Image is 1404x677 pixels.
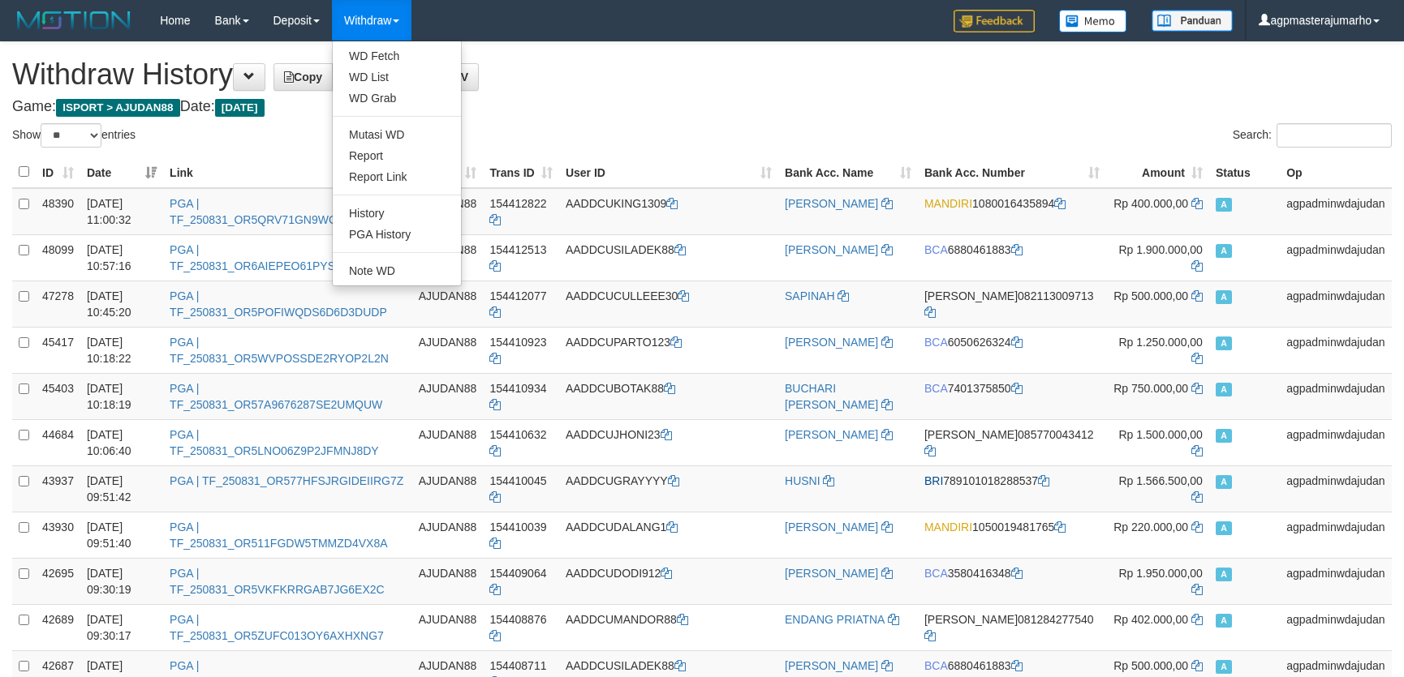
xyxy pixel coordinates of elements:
span: MANDIRI [924,197,972,210]
td: AJUDAN88 [412,604,484,650]
td: agpadminwdajudan [1280,604,1392,650]
td: 48390 [36,188,80,235]
span: Rp 500.000,00 [1113,659,1188,672]
label: Show entries [12,123,136,148]
td: 154409064 [483,558,559,604]
td: 43937 [36,465,80,512]
span: BCA [924,567,948,580]
td: 154410045 [483,465,559,512]
td: 154408876 [483,604,559,650]
span: Approved - Marked by agpadminwdajudan [1216,336,1232,350]
span: [PERSON_NAME] [924,289,1018,302]
span: Rp 500.000,00 [1113,289,1188,302]
span: BCA [924,382,948,395]
span: Approved - Marked by agpadminwdajudan [1216,475,1232,489]
td: AADDCUSILADEK88 [559,234,778,281]
a: PGA | TF_250831_OR5LNO06Z9P2JFMNJ8DY [170,428,379,457]
td: AJUDAN88 [412,512,484,558]
td: 42689 [36,604,80,650]
a: PGA | TF_250831_OR577HFSJRGIDEIIRG7Z [170,474,403,487]
td: 45417 [36,327,80,373]
a: PGA | TF_250831_OR57A9676287SE2UMQUW [170,382,382,411]
td: 6050626324 [918,327,1106,373]
td: 154410039 [483,512,559,558]
td: 1050019481765 [918,512,1106,558]
a: [PERSON_NAME] [785,336,878,349]
a: Copy [273,63,333,91]
a: [PERSON_NAME] [785,521,878,533]
td: 47278 [36,281,80,327]
td: [DATE] 10:18:22 [80,327,163,373]
th: User ID: activate to sort column ascending [559,156,778,188]
th: Status [1209,156,1280,188]
td: 3580416348 [918,558,1106,604]
td: AJUDAN88 [412,281,484,327]
td: AADDCUDALANG1 [559,512,778,558]
a: [PERSON_NAME] [785,659,878,672]
td: [DATE] 09:30:19 [80,558,163,604]
td: 082113009713 [918,281,1106,327]
td: AADDCUCULLEEE30 [559,281,778,327]
td: [DATE] 09:51:40 [80,512,163,558]
td: AJUDAN88 [412,558,484,604]
td: 48099 [36,234,80,281]
a: HUSNI [785,474,820,487]
td: 085770043412 [918,419,1106,465]
span: Rp 1.950.000,00 [1118,567,1203,580]
td: 43930 [36,512,80,558]
span: MANDIRI [924,521,972,533]
a: Report Link [333,166,461,187]
span: Approved - Marked by agpadminwdajudan [1216,614,1232,628]
th: Trans ID: activate to sort column ascending [483,156,559,188]
td: AADDCUKING1309 [559,188,778,235]
td: 081284277540 [918,604,1106,650]
td: AJUDAN88 [412,373,484,419]
td: 154410934 [483,373,559,419]
span: Rp 1.900.000,00 [1118,243,1203,256]
a: WD List [333,66,461,88]
a: PGA | TF_250831_OR5WVPOSSDE2RYOP2L2N [170,336,389,365]
a: [PERSON_NAME] [785,567,878,580]
th: Bank Acc. Number: activate to sort column ascending [918,156,1106,188]
span: BRI [924,474,943,487]
a: PGA | TF_250831_OR5QRV71GN9WGMLCS9PK [170,197,390,226]
td: [DATE] 11:00:32 [80,188,163,235]
td: AJUDAN88 [412,419,484,465]
th: Amount: activate to sort column ascending [1106,156,1209,188]
th: Link: activate to sort column ascending [163,156,412,188]
a: Report [333,145,461,166]
td: AADDCUPARTO123 [559,327,778,373]
td: AADDCUMANDOR88 [559,604,778,650]
img: Feedback.jpg [954,10,1035,32]
td: 45403 [36,373,80,419]
td: [DATE] 10:18:19 [80,373,163,419]
td: agpadminwdajudan [1280,327,1392,373]
td: agpadminwdajudan [1280,558,1392,604]
th: Date: activate to sort column ascending [80,156,163,188]
a: History [333,203,461,224]
a: [PERSON_NAME] [785,428,878,441]
a: PGA History [333,224,461,245]
td: 789101018288537 [918,465,1106,512]
span: [DATE] [215,99,265,117]
span: Approved - Marked by agpadminwdajudan [1216,521,1232,535]
td: 44684 [36,419,80,465]
th: Bank Acc. Name: activate to sort column ascending [778,156,918,188]
span: Approved - Marked by agpadminwdajudan [1216,568,1232,581]
td: agpadminwdajudan [1280,419,1392,465]
span: Rp 1.566.500,00 [1118,474,1203,487]
span: [PERSON_NAME] [924,428,1018,441]
img: Button%20Memo.svg [1059,10,1127,32]
td: 1080016435894 [918,188,1106,235]
td: [DATE] 10:57:16 [80,234,163,281]
td: 154412513 [483,234,559,281]
td: AJUDAN88 [412,327,484,373]
span: Approved - Marked by agpadminwdajudan [1216,244,1232,258]
td: 154410632 [483,419,559,465]
td: 154412822 [483,188,559,235]
a: PGA | TF_250831_OR511FGDW5TMMZD4VX8A [170,521,387,550]
td: [DATE] 09:30:17 [80,604,163,650]
span: Approved - Marked by agpadminwdajudan [1216,198,1232,212]
span: Approved - Marked by agpadminwdajudan [1216,429,1232,443]
select: Showentries [41,123,101,148]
